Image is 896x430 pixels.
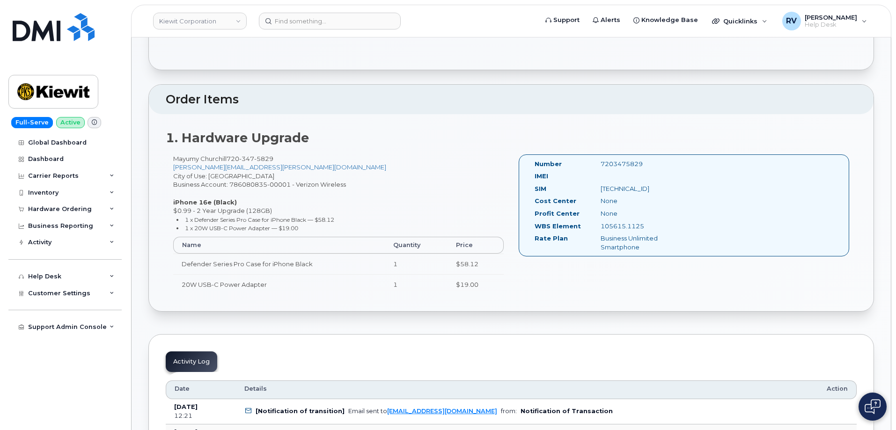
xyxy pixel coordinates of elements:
[174,412,228,420] div: 12:21
[535,222,581,231] label: WBS Element
[535,184,546,193] label: SIM
[385,254,448,274] td: 1
[173,274,385,295] td: 20W USB-C Power Adapter
[174,403,198,410] b: [DATE]
[594,197,686,205] div: None
[387,408,497,415] a: [EMAIL_ADDRESS][DOMAIN_NAME]
[627,11,705,29] a: Knowledge Base
[818,380,857,399] th: Action
[259,13,401,29] input: Find something...
[535,209,580,218] label: Profit Center
[244,385,267,393] span: Details
[641,15,698,25] span: Knowledge Base
[166,130,309,146] strong: 1. Hardware Upgrade
[723,17,757,25] span: Quicklinks
[535,234,568,243] label: Rate Plan
[601,15,620,25] span: Alerts
[521,408,613,415] b: Notification of Transaction
[166,154,511,303] div: Mayumy Churchill City of Use: [GEOGRAPHIC_DATA] Business Account: 786080835-00001 - Verizon Wirel...
[501,408,517,415] span: from:
[448,237,504,254] th: Price
[586,11,627,29] a: Alerts
[227,155,273,162] span: 720
[786,15,797,27] span: RV
[256,408,345,415] b: [Notification of transition]
[535,160,562,168] label: Number
[805,21,857,29] span: Help Desk
[185,216,334,223] small: 1 x Defender Series Pro Case for iPhone Black — $58.12
[173,254,385,274] td: Defender Series Pro Case for iPhone Black
[865,399,881,414] img: Open chat
[535,197,576,205] label: Cost Center
[175,385,190,393] span: Date
[594,184,686,193] div: [TECHNICAL_ID]
[448,274,504,295] td: $19.00
[805,14,857,21] span: [PERSON_NAME]
[776,12,874,30] div: Rodolfo Vasquez
[594,160,686,168] div: 7203475829
[348,408,497,415] div: Email sent to
[185,225,298,232] small: 1 x 20W USB-C Power Adapter — $19.00
[448,254,504,274] td: $58.12
[705,12,774,30] div: Quicklinks
[166,93,857,106] h2: Order Items
[539,11,586,29] a: Support
[553,15,580,25] span: Support
[173,163,386,171] a: [PERSON_NAME][EMAIL_ADDRESS][PERSON_NAME][DOMAIN_NAME]
[239,155,254,162] span: 347
[594,222,686,231] div: 105615.1125
[254,155,273,162] span: 5829
[594,234,686,251] div: Business Unlimited Smartphone
[385,274,448,295] td: 1
[535,172,548,181] label: IMEI
[153,13,247,29] a: Kiewit Corporation
[385,237,448,254] th: Quantity
[594,209,686,218] div: None
[173,198,237,206] strong: iPhone 16e (Black)
[173,237,385,254] th: Name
